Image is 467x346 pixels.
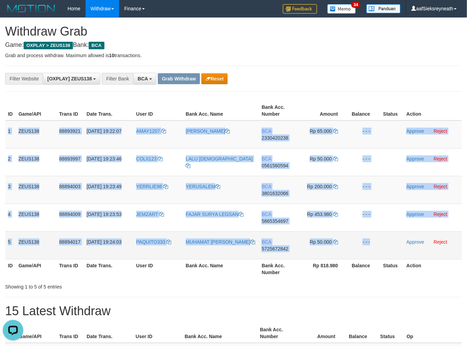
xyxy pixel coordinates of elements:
span: Rp 50.000 [310,239,332,245]
span: AMAY1207 [136,128,160,134]
span: [DATE] 19:22:07 [87,128,122,134]
th: ID [5,101,16,120]
a: Approve [406,156,424,162]
span: 34 [351,2,361,8]
td: 3 [5,176,16,204]
td: - - - [348,148,380,176]
img: MOTION_logo.png [5,3,57,14]
span: Copy 2330420238 to clipboard [262,135,288,141]
a: PAQUITO333 [136,239,172,245]
button: Reset [201,73,228,84]
th: Status [380,101,404,120]
span: 88894009 [59,212,80,217]
span: Rp 50.000 [310,156,332,162]
span: BCA [89,42,104,49]
a: Copy 200000 to clipboard [333,184,338,189]
th: Game/API [16,101,56,120]
th: Status [378,323,404,343]
th: Trans ID [56,323,84,343]
td: 2 [5,148,16,176]
th: Status [380,259,404,279]
span: BCA [262,184,271,189]
th: User ID [134,101,183,120]
span: YERRLIE98 [136,184,162,189]
td: 4 [5,204,16,231]
th: Bank Acc. Number [259,101,300,120]
th: Balance [348,101,380,120]
a: Reject [434,184,447,189]
img: Feedback.jpg [283,4,317,14]
a: Reject [434,239,447,245]
a: LALU [DEMOGRAPHIC_DATA] [186,156,253,168]
td: 5 [5,231,16,259]
td: - - - [348,204,380,231]
th: Action [404,101,462,120]
th: Bank Acc. Name [183,259,259,279]
div: Showing 1 to 5 of 5 entries [5,281,189,290]
a: AMAY1207 [136,128,166,134]
th: Balance [346,323,378,343]
span: [DATE] 19:24:03 [87,239,122,245]
span: 88894003 [59,184,80,189]
th: Amount [300,101,348,120]
img: panduan.png [366,4,401,13]
th: Amount [298,323,346,343]
button: Open LiveChat chat widget [3,3,23,23]
span: BCA [262,156,271,162]
th: Bank Acc. Name [183,101,259,120]
a: Reject [434,128,447,134]
a: Reject [434,212,447,217]
span: [DATE] 19:23:46 [87,156,122,162]
div: Filter Bank [102,73,133,85]
th: Balance [348,259,380,279]
th: Date Trans. [84,101,134,120]
span: OXPLAY > ZEUS138 [24,42,73,49]
span: [DATE] 19:23:49 [87,184,122,189]
a: Approve [406,128,424,134]
a: JEMZART [136,212,164,217]
a: Copy 65000 to clipboard [333,128,338,134]
span: COLII123 [136,156,157,162]
th: Bank Acc. Name [182,323,257,343]
a: Copy 50000 to clipboard [333,156,338,162]
h1: Withdraw Grab [5,25,462,38]
a: Approve [406,239,424,245]
th: User ID [133,323,182,343]
th: Date Trans. [84,259,134,279]
a: Copy 453980 to clipboard [333,212,338,217]
span: [OXPLAY] ZEUS138 [47,76,92,81]
th: Trans ID [56,259,84,279]
th: Game/API [16,323,56,343]
a: [PERSON_NAME] [186,128,230,134]
th: Bank Acc. Number [259,259,300,279]
span: Copy 5725672842 to clipboard [262,246,288,252]
button: [OXPLAY] ZEUS138 [43,73,100,85]
th: Op [404,323,462,343]
span: BCA [262,239,271,245]
span: Copy 5865354697 to clipboard [262,218,288,224]
a: Approve [406,212,424,217]
span: 88893997 [59,156,80,162]
th: Trans ID [56,101,84,120]
span: 88894017 [59,239,80,245]
h4: Game: Bank: [5,42,462,49]
div: Filter Website [5,73,43,85]
a: FAJAR SURYA LEGSAN [186,212,243,217]
span: BCA [138,76,148,81]
a: Approve [406,184,424,189]
a: MUHAMAT [PERSON_NAME] [186,239,255,245]
td: - - - [348,231,380,259]
span: [DATE] 19:23:53 [87,212,122,217]
td: ZEUS138 [16,148,56,176]
span: Rp 200.000 [307,184,332,189]
button: BCA [133,73,156,85]
span: Rp 65.000 [310,128,332,134]
th: Date Trans. [84,323,133,343]
span: Rp 453.980 [307,212,332,217]
td: 1 [5,120,16,149]
th: User ID [134,259,183,279]
span: Copy 0561560594 to clipboard [262,163,288,168]
a: Copy 50000 to clipboard [333,239,338,245]
td: - - - [348,176,380,204]
p: Grab and process withdraw. Maximum allowed is transactions. [5,52,462,59]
